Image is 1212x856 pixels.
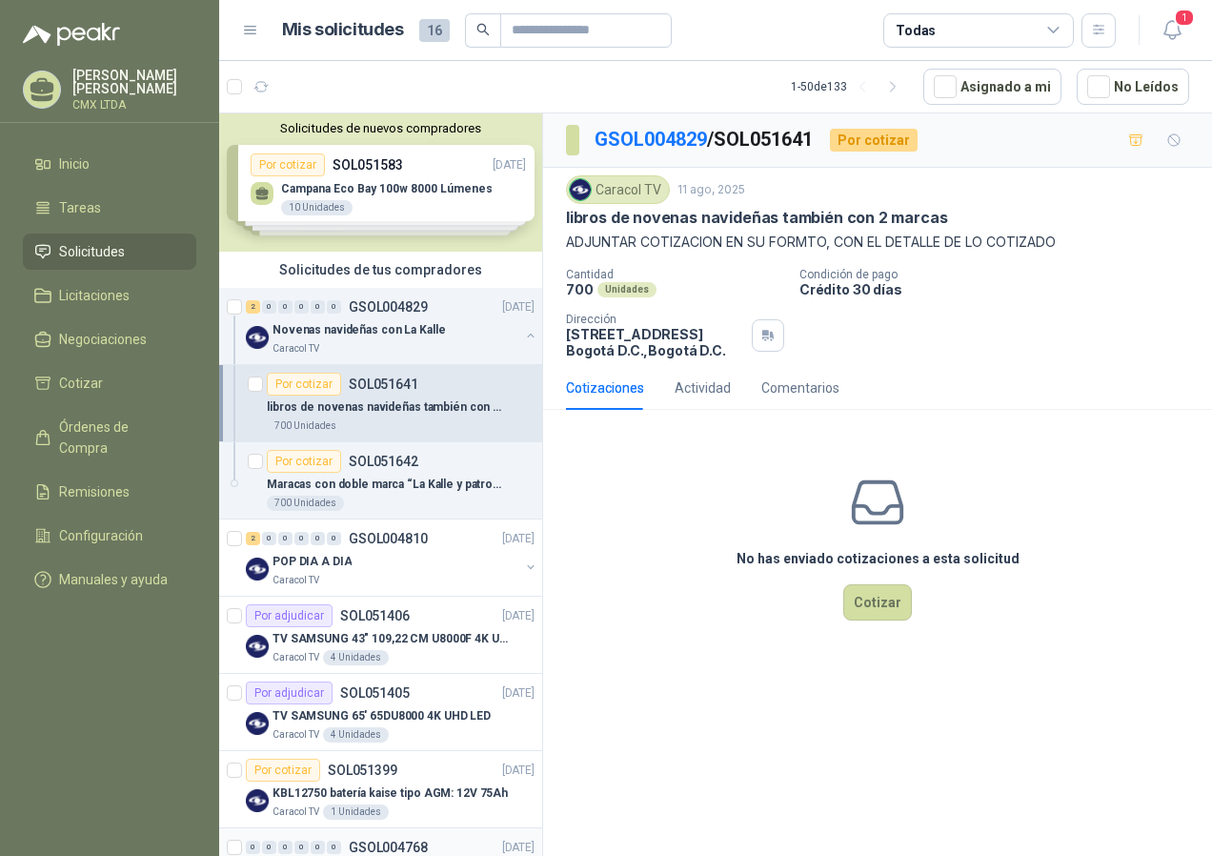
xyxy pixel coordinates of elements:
[349,455,418,468] p: SOL051642
[349,300,428,314] p: GSOL004829
[349,532,428,545] p: GSOL004810
[327,841,341,854] div: 0
[219,442,542,520] a: Por cotizarSOL051642Maracas con doble marca “La Kalle y patrocinador”700 Unidades
[246,296,538,357] a: 2 0 0 0 0 0 GSOL004829[DATE] Company LogoNovenas navideñas con La KalleCaracol TV
[219,113,542,252] div: Solicitudes de nuevos compradoresPor cotizarSOL051583[DATE] Campana Eco Bay 100w 8000 Lúmenes10 U...
[502,530,535,548] p: [DATE]
[737,548,1020,569] h3: No has enviado cotizaciones a esta solicitud
[219,597,542,674] a: Por adjudicarSOL051406[DATE] Company LogoTV SAMSUNG 43" 109,22 CM U8000F 4K UHDCaracol TV4 Unidades
[267,496,344,511] div: 700 Unidades
[262,300,276,314] div: 0
[761,377,839,398] div: Comentarios
[830,129,918,152] div: Por cotizar
[294,841,309,854] div: 0
[502,607,535,625] p: [DATE]
[1174,9,1195,27] span: 1
[323,805,389,820] div: 1 Unidades
[566,232,1189,253] p: ADJUNTAR COTIZACION EN SU FORMTO, CON EL DETALLE DE LO COTIZADO
[246,300,260,314] div: 2
[219,674,542,751] a: Por adjudicarSOL051405[DATE] Company LogoTV SAMSUNG 65' 65DU8000 4K UHD LEDCaracol TV4 Unidades
[566,175,670,204] div: Caracol TV
[246,841,260,854] div: 0
[273,553,352,571] p: POP DIA A DIA
[278,300,293,314] div: 0
[59,569,168,590] span: Manuales y ayuda
[246,682,333,704] div: Por adjudicar
[219,252,542,288] div: Solicitudes de tus compradores
[23,277,196,314] a: Licitaciones
[23,190,196,226] a: Tareas
[502,298,535,316] p: [DATE]
[59,481,130,502] span: Remisiones
[595,125,815,154] p: / SOL051641
[278,841,293,854] div: 0
[267,398,504,417] p: libros de novenas navideñas también con 2 marcas
[72,69,196,95] p: [PERSON_NAME] [PERSON_NAME]
[923,69,1061,105] button: Asignado a mi
[311,300,325,314] div: 0
[323,650,389,665] div: 4 Unidades
[23,234,196,270] a: Solicitudes
[23,474,196,510] a: Remisiones
[267,450,341,473] div: Por cotizar
[59,153,90,174] span: Inicio
[597,282,656,297] div: Unidades
[273,573,319,588] p: Caracol TV
[273,707,491,725] p: TV SAMSUNG 65' 65DU8000 4K UHD LED
[246,712,269,735] img: Company Logo
[23,561,196,598] a: Manuales y ayuda
[327,300,341,314] div: 0
[246,635,269,658] img: Company Logo
[23,409,196,466] a: Órdenes de Compra
[328,764,397,777] p: SOL051399
[59,285,130,306] span: Licitaciones
[340,609,410,622] p: SOL051406
[340,686,410,700] p: SOL051405
[267,373,341,396] div: Por cotizar
[570,179,591,200] img: Company Logo
[246,558,269,581] img: Company Logo
[327,532,341,545] div: 0
[273,630,510,648] p: TV SAMSUNG 43" 109,22 CM U8000F 4K UHD
[311,532,325,545] div: 0
[566,281,594,297] p: 700
[419,19,450,42] span: 16
[1077,69,1189,105] button: No Leídos
[273,650,319,665] p: Caracol TV
[595,128,707,151] a: GSOL004829
[59,241,125,262] span: Solicitudes
[799,281,1204,297] p: Crédito 30 días
[246,759,320,782] div: Por cotizar
[23,146,196,182] a: Inicio
[799,268,1204,281] p: Condición de pago
[273,341,319,357] p: Caracol TV
[843,584,912,621] button: Cotizar
[566,268,784,281] p: Cantidad
[294,532,309,545] div: 0
[311,841,325,854] div: 0
[59,417,178,459] span: Órdenes de Compra
[791,71,908,102] div: 1 - 50 de 133
[349,377,418,391] p: SOL051641
[566,326,744,358] p: [STREET_ADDRESS] Bogotá D.C. , Bogotá D.C.
[278,532,293,545] div: 0
[59,329,147,350] span: Negociaciones
[273,805,319,820] p: Caracol TV
[566,208,947,228] p: libros de novenas navideñas también con 2 marcas
[677,181,745,199] p: 11 ago, 2025
[267,476,504,494] p: Maracas con doble marca “La Kalle y patrocinador”
[219,365,542,442] a: Por cotizarSOL051641libros de novenas navideñas también con 2 marcas700 Unidades
[246,789,269,812] img: Company Logo
[262,841,276,854] div: 0
[267,418,344,434] div: 700 Unidades
[59,373,103,394] span: Cotizar
[349,841,428,854] p: GSOL004768
[1155,13,1189,48] button: 1
[896,20,936,41] div: Todas
[502,684,535,703] p: [DATE]
[23,321,196,357] a: Negociaciones
[246,604,333,627] div: Por adjudicar
[476,23,490,36] span: search
[219,751,542,828] a: Por cotizarSOL051399[DATE] Company LogoKBL12750 batería kaise tipo AGM: 12V 75AhCaracol TV1 Unidades
[273,785,508,803] p: KBL12750 batería kaise tipo AGM: 12V 75Ah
